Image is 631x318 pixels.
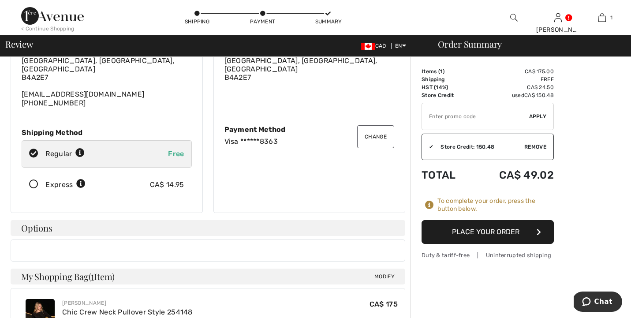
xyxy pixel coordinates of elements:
div: Store Credit: 150.48 [433,143,524,151]
span: Modify [374,272,395,281]
td: Store Credit [422,91,473,99]
div: CA$ 14.95 [150,180,184,190]
a: 1 [580,12,624,23]
span: 1 [610,14,612,22]
img: search the website [510,12,518,23]
div: Summary [315,18,342,26]
div: Payment [250,18,276,26]
td: used [473,91,554,99]
td: Items ( ) [422,67,473,75]
div: Regular [45,149,85,159]
button: Change [357,125,394,148]
div: < Continue Shopping [21,25,75,33]
div: Duty & tariff-free | Uninterrupted shipping [422,251,554,259]
iframe: Opens a widget where you can chat to one of our agents [574,292,622,314]
div: [EMAIL_ADDRESS][DOMAIN_NAME] [PHONE_NUMBER] [22,39,192,107]
span: Free [168,150,184,158]
span: CA$ 175 [370,300,398,308]
div: [PERSON_NAME] [536,25,579,34]
h4: My Shopping Bag [11,269,405,284]
td: Free [473,75,554,83]
div: [PERSON_NAME] [62,299,193,307]
div: ✔ [422,143,433,151]
img: 1ère Avenue [21,7,84,25]
td: CA$ 49.02 [473,160,554,190]
div: To complete your order, press the button below. [437,197,554,213]
span: 1 [440,68,443,75]
td: Total [422,160,473,190]
input: Promo code [422,103,529,130]
div: Shipping Method [22,128,192,137]
span: Remove [524,143,546,151]
span: [STREET_ADDRESS] [GEOGRAPHIC_DATA], [GEOGRAPHIC_DATA], [GEOGRAPHIC_DATA] B4A2E7 [224,48,377,82]
span: Apply [529,112,547,120]
div: Order Summary [427,40,626,49]
button: Place Your Order [422,220,554,244]
td: CA$ 24.50 [473,83,554,91]
div: Shipping [184,18,210,26]
span: EN [395,43,406,49]
span: ( Item) [89,270,115,282]
div: Express [45,180,86,190]
span: Review [5,40,33,49]
span: [STREET_ADDRESS] [GEOGRAPHIC_DATA], [GEOGRAPHIC_DATA], [GEOGRAPHIC_DATA] B4A2E7 [22,48,175,82]
img: My Bag [598,12,606,23]
td: CA$ 175.00 [473,67,554,75]
a: Sign In [554,13,562,22]
span: CAD [361,43,390,49]
td: Shipping [422,75,473,83]
span: CA$ 150.48 [524,92,554,98]
img: My Info [554,12,562,23]
a: Chic Crew Neck Pullover Style 254148 [62,308,193,316]
img: Canadian Dollar [361,43,375,50]
div: Payment Method [224,125,395,134]
td: HST (14%) [422,83,473,91]
span: 1 [91,270,94,281]
h4: Options [11,220,405,236]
